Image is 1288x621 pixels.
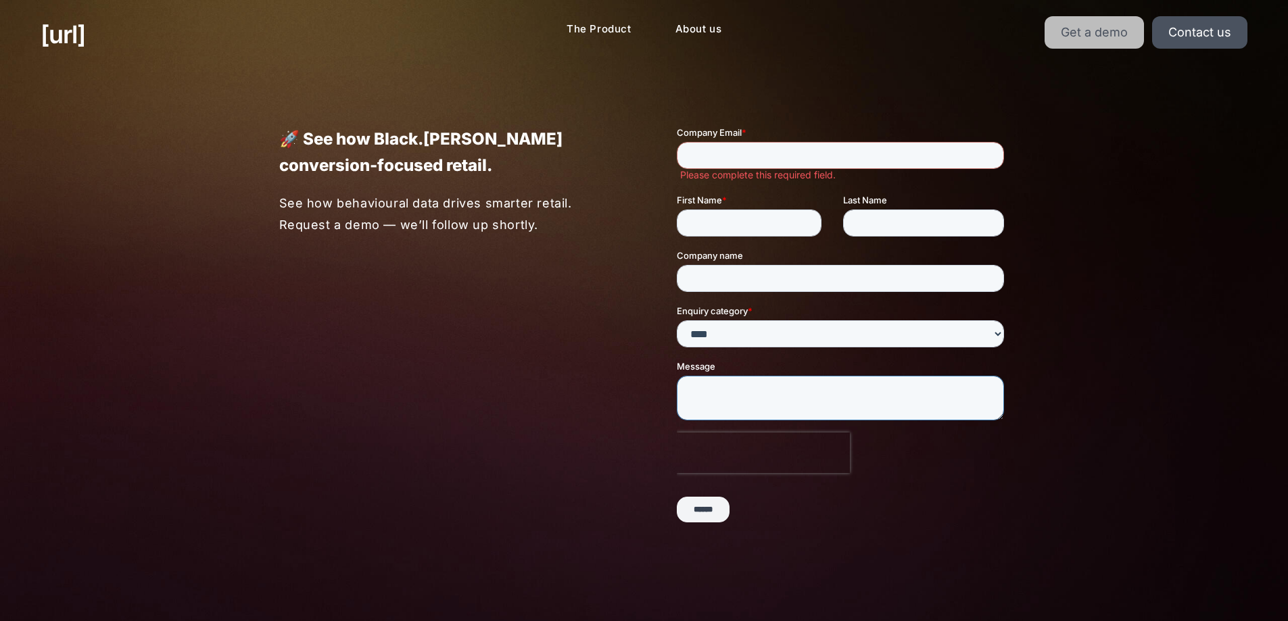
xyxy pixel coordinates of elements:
a: Contact us [1152,16,1247,49]
a: About us [665,16,733,43]
p: See how behavioural data drives smarter retail. Request a demo — we’ll follow up shortly. [279,193,613,235]
iframe: Form 1 [677,126,1009,534]
a: [URL] [41,16,85,53]
a: Get a demo [1045,16,1144,49]
p: 🚀 See how Black.[PERSON_NAME] conversion-focused retail. [279,126,612,178]
a: The Product [556,16,642,43]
